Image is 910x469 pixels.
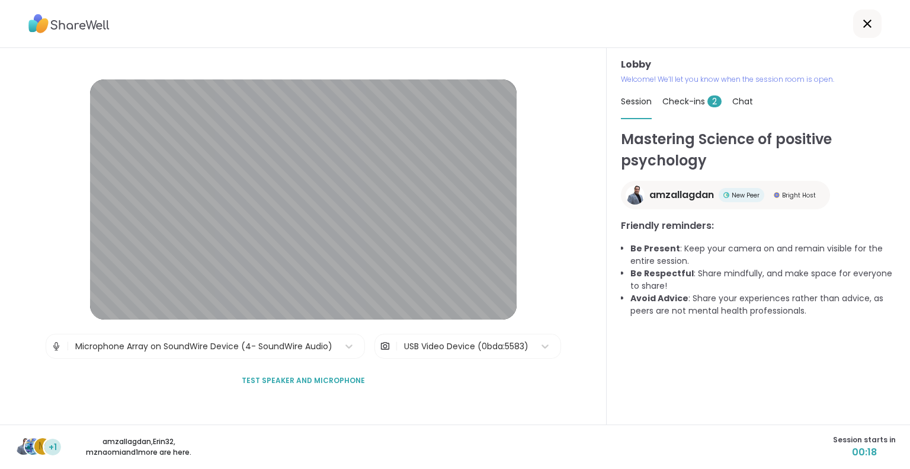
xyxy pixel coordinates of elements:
img: Erin32 [25,438,41,455]
span: | [66,334,69,358]
b: Be Present [630,243,680,254]
h3: Friendly reminders: [621,219,896,233]
img: amzallagdan [626,186,645,205]
img: amzallagdan [15,438,32,455]
span: amzallagdan [649,188,714,202]
button: Test speaker and microphone [237,368,370,393]
img: Camera [380,334,390,358]
div: Microphone Array on SoundWire Device (4- SoundWire Audio) [75,340,332,353]
b: Be Respectful [630,267,694,279]
p: amzallagdan , Erin32 , mznaomi and 1 more are here. [72,436,205,458]
li: : Share mindfully, and make space for everyone to share! [630,267,896,292]
span: 2 [707,95,722,107]
span: Session starts in [833,435,896,445]
img: New Peer [723,192,729,198]
span: m [39,439,47,454]
b: Avoid Advice [630,292,688,304]
span: New Peer [732,191,760,200]
a: amzallagdanamzallagdanNew PeerNew PeerBright HostBright Host [621,181,830,209]
span: 00:18 [833,445,896,460]
img: Bright Host [774,192,780,198]
span: Chat [732,95,753,107]
img: ShareWell Logo [28,10,110,37]
img: Microphone [51,334,62,358]
p: Welcome! We’ll let you know when the session room is open. [621,74,896,85]
span: Session [621,95,652,107]
li: : Share your experiences rather than advice, as peers are not mental health professionals. [630,292,896,317]
span: | [395,334,398,358]
h1: Mastering Science of positive psychology [621,129,896,171]
h3: Lobby [621,58,896,72]
span: Test speaker and microphone [242,375,365,386]
span: Check-ins [662,95,722,107]
span: Bright Host [782,191,816,200]
div: USB Video Device (0bda:5583) [404,340,528,353]
li: : Keep your camera on and remain visible for the entire session. [630,243,896,267]
span: +1 [49,441,57,454]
